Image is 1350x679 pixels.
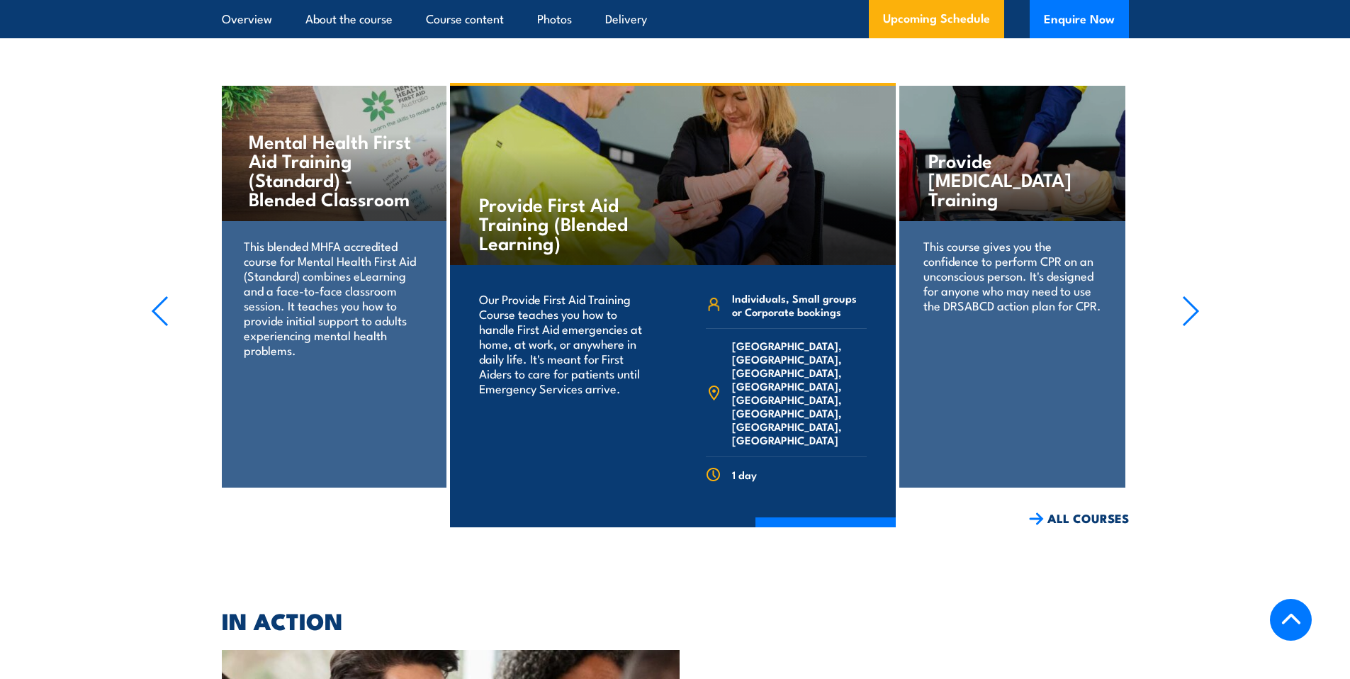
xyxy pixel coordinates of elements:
[923,238,1101,313] p: This course gives you the confidence to perform CPR on an unconscious person. It's designed for a...
[249,131,417,208] h4: Mental Health First Aid Training (Standard) - Blended Classroom
[755,517,896,554] a: COURSE DETAILS
[479,291,654,395] p: Our Provide First Aid Training Course teaches you how to handle First Aid emergencies at home, at...
[732,291,867,318] span: Individuals, Small groups or Corporate bookings
[1029,510,1129,527] a: ALL COURSES
[928,150,1096,208] h4: Provide [MEDICAL_DATA] Training
[732,468,757,481] span: 1 day
[479,194,646,252] h4: Provide First Aid Training (Blended Learning)
[732,339,867,447] span: [GEOGRAPHIC_DATA], [GEOGRAPHIC_DATA], [GEOGRAPHIC_DATA], [GEOGRAPHIC_DATA], [GEOGRAPHIC_DATA], [G...
[244,238,422,357] p: This blended MHFA accredited course for Mental Health First Aid (Standard) combines eLearning and...
[222,610,1129,630] h2: IN ACTION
